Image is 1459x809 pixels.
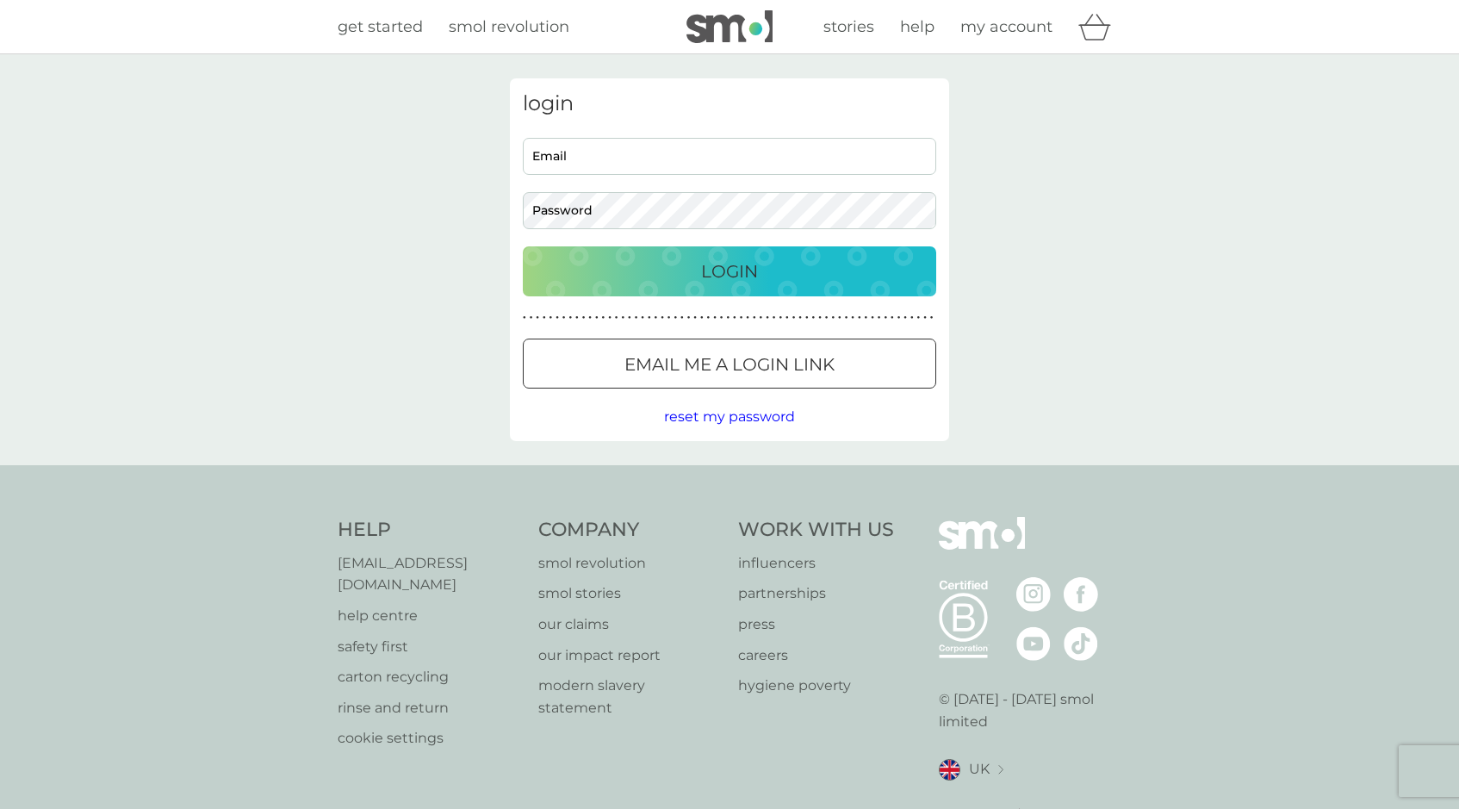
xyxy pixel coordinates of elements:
p: ● [667,314,671,322]
img: select a new location [998,765,1003,775]
a: cookie settings [338,727,521,750]
p: ● [680,314,684,322]
p: ● [740,314,743,322]
span: get started [338,17,423,36]
p: ● [831,314,835,322]
h4: Work With Us [738,517,894,544]
p: ● [674,314,677,322]
p: ● [655,314,658,322]
p: ● [530,314,533,322]
p: ● [779,314,782,322]
p: ● [858,314,861,322]
p: ● [628,314,631,322]
a: press [738,613,894,636]
h3: login [523,91,936,116]
p: ● [641,314,644,322]
p: ● [785,314,789,322]
h4: Company [538,517,722,544]
img: visit the smol Instagram page [1016,577,1051,612]
p: influencers [738,552,894,575]
img: visit the smol Facebook page [1064,577,1098,612]
a: smol revolution [538,552,722,575]
p: ● [687,314,691,322]
p: ● [923,314,927,322]
p: ● [720,314,723,322]
p: ● [746,314,749,322]
p: ● [536,314,539,322]
h4: Help [338,517,521,544]
a: hygiene poverty [738,675,894,697]
p: ● [865,314,868,322]
div: basket [1078,9,1121,44]
p: ● [713,314,717,322]
a: carton recycling [338,666,521,688]
img: visit the smol Tiktok page [1064,626,1098,661]
p: ● [602,314,605,322]
p: ● [871,314,874,322]
a: get started [338,15,423,40]
p: ● [805,314,809,322]
p: ● [930,314,934,322]
p: ● [707,314,711,322]
button: Login [523,246,936,296]
p: ● [575,314,579,322]
a: smol stories [538,582,722,605]
p: ● [838,314,841,322]
span: my account [960,17,1052,36]
p: ● [903,314,907,322]
p: Login [701,258,758,285]
a: smol revolution [449,15,569,40]
a: my account [960,15,1052,40]
p: ● [798,314,802,322]
span: help [900,17,934,36]
a: rinse and return [338,697,521,719]
p: ● [700,314,704,322]
img: visit the smol Youtube page [1016,626,1051,661]
p: ● [621,314,624,322]
button: Email me a login link [523,339,936,389]
a: help centre [338,605,521,627]
a: our claims [538,613,722,636]
a: modern slavery statement [538,675,722,719]
p: ● [825,314,829,322]
span: smol revolution [449,17,569,36]
p: ● [891,314,894,322]
p: ● [635,314,638,322]
p: ● [845,314,848,322]
a: partnerships [738,582,894,605]
p: ● [543,314,546,322]
p: © [DATE] - [DATE] smol limited [939,688,1122,732]
p: ● [549,314,553,322]
p: ● [766,314,769,322]
p: ● [851,314,854,322]
p: ● [523,314,526,322]
p: ● [773,314,776,322]
p: ● [726,314,729,322]
a: stories [823,15,874,40]
a: [EMAIL_ADDRESS][DOMAIN_NAME] [338,552,521,596]
span: stories [823,17,874,36]
a: careers [738,644,894,667]
p: ● [878,314,881,322]
p: ● [615,314,618,322]
p: ● [760,314,763,322]
img: smol [939,517,1025,576]
span: UK [969,758,990,781]
p: ● [595,314,599,322]
p: ● [910,314,914,322]
p: ● [884,314,887,322]
a: safety first [338,636,521,658]
p: ● [897,314,901,322]
a: help [900,15,934,40]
